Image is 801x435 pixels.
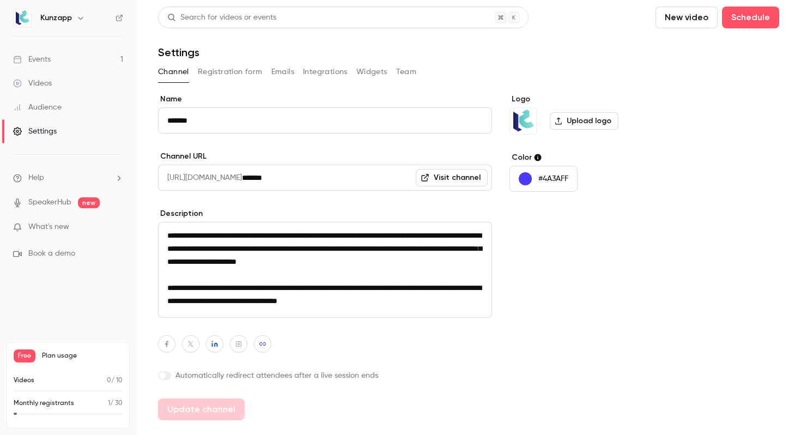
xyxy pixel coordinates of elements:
[28,221,69,233] span: What's new
[28,172,44,184] span: Help
[14,9,31,27] img: Kunzapp
[303,63,348,81] button: Integrations
[158,370,492,381] label: Automatically redirect attendees after a live session ends
[416,169,488,186] a: Visit channel
[13,78,52,89] div: Videos
[108,400,110,407] span: 1
[28,248,75,259] span: Book a demo
[509,94,677,105] label: Logo
[42,352,123,360] span: Plan usage
[108,398,123,408] p: / 30
[158,63,189,81] button: Channel
[550,112,618,130] label: Upload logo
[509,166,578,192] button: #4A3AFF
[656,7,718,28] button: New video
[40,13,72,23] h6: Kunzapp
[14,398,74,408] p: Monthly registrants
[13,126,57,137] div: Settings
[158,94,492,105] label: Name
[271,63,294,81] button: Emails
[509,152,677,163] label: Color
[14,349,35,362] span: Free
[14,376,34,385] p: Videos
[158,208,492,219] label: Description
[396,63,417,81] button: Team
[510,108,536,134] img: Kunzapp
[509,94,677,135] section: Logo
[198,63,263,81] button: Registration form
[356,63,387,81] button: Widgets
[538,173,568,184] p: #4A3AFF
[13,102,62,113] div: Audience
[13,54,51,65] div: Events
[28,197,71,208] a: SpeakerHub
[13,172,123,184] li: help-dropdown-opener
[158,46,199,59] h1: Settings
[158,165,242,191] span: [URL][DOMAIN_NAME]
[722,7,779,28] button: Schedule
[167,12,276,23] div: Search for videos or events
[158,151,492,162] label: Channel URL
[78,197,100,208] span: new
[107,376,123,385] p: / 10
[107,377,111,384] span: 0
